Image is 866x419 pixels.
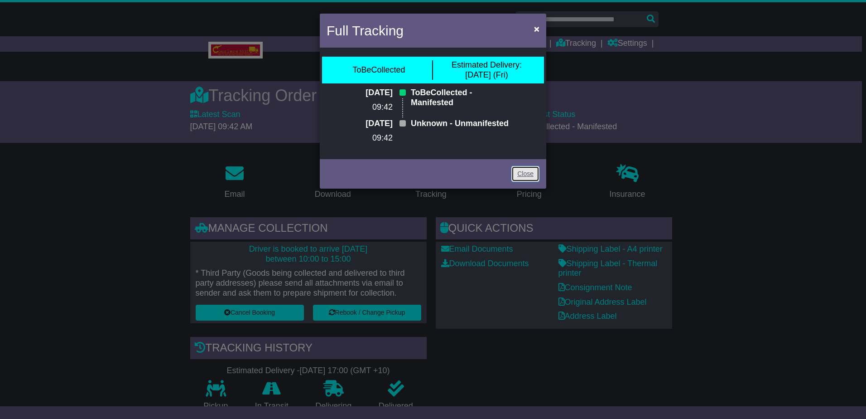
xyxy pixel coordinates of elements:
[511,166,539,182] a: Close
[534,24,539,34] span: ×
[452,60,522,80] div: [DATE] (Fri)
[452,60,522,69] span: Estimated Delivery:
[327,20,404,41] h4: Full Tracking
[411,119,509,129] p: Unknown - Unmanifested
[357,102,393,112] p: 09:42
[352,65,405,75] div: ToBeCollected
[411,88,509,107] p: ToBeCollected - Manifested
[529,19,544,38] button: Close
[357,133,393,143] p: 09:42
[357,88,393,98] p: [DATE]
[357,119,393,129] p: [DATE]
